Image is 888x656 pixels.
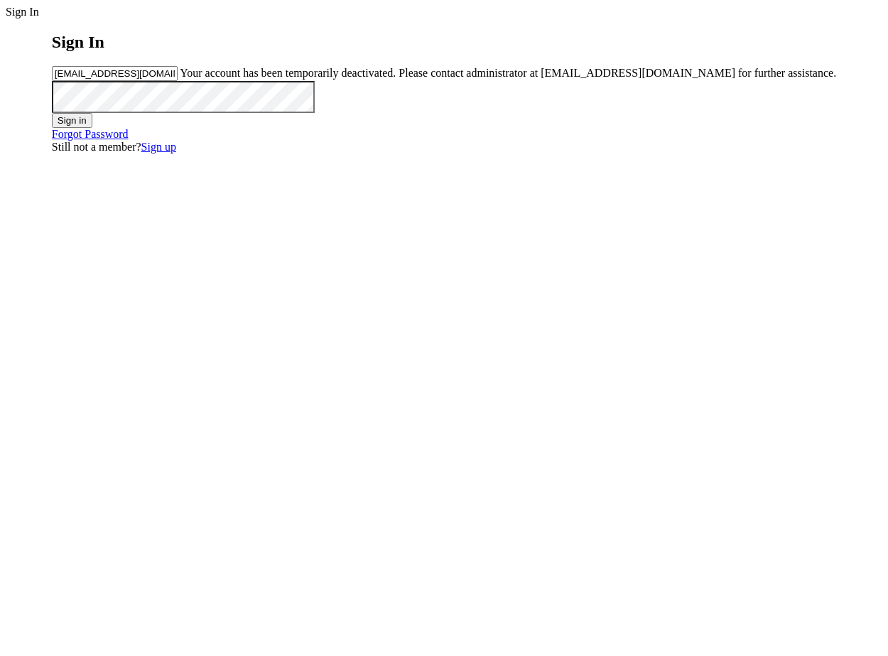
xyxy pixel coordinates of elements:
span: Your account has been temporarily deactivated. Please contact administrator at [EMAIL_ADDRESS][DO... [180,67,836,79]
div: Sign In [6,6,882,18]
div: Still not a member? [52,141,836,154]
button: Sign in [52,113,92,128]
input: Username [52,66,178,81]
h2: Sign In [52,33,836,52]
a: Sign up [141,141,176,153]
a: Forgot Password [52,128,129,140]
